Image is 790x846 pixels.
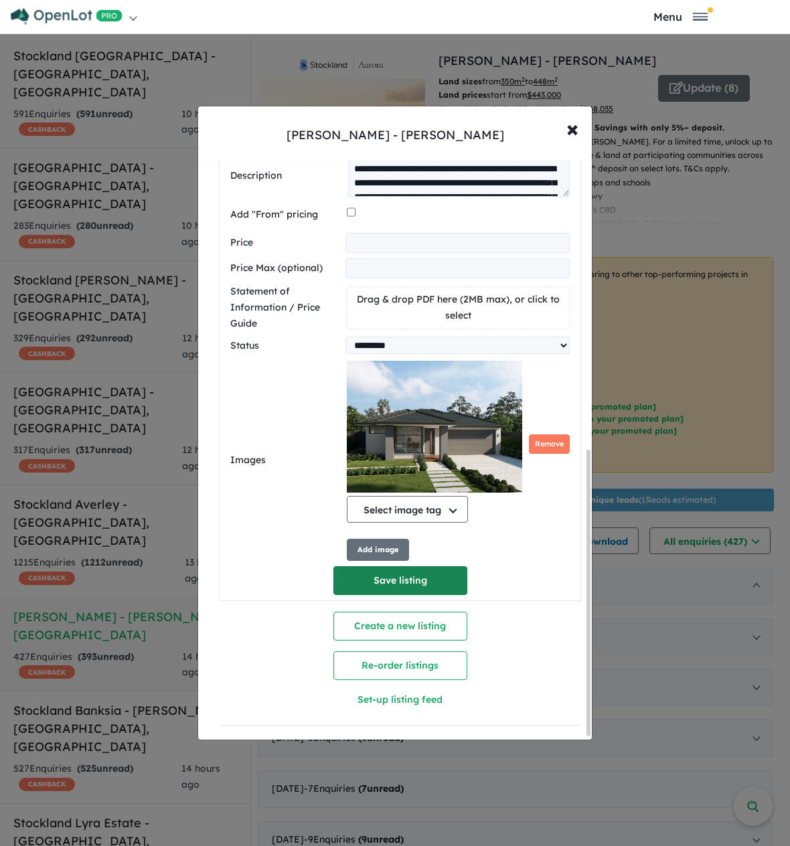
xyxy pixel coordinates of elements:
label: Add "From" pricing [230,207,341,223]
label: Statement of Information / Price Guide [230,284,341,331]
span: Drag & drop PDF here (2MB max), or click to select [357,293,560,321]
label: Status [230,338,340,354]
button: Add image [347,539,409,561]
div: [PERSON_NAME] - [PERSON_NAME] [287,126,504,144]
span: × [566,114,578,143]
button: Remove [529,434,570,454]
label: Images [230,452,341,469]
button: Create a new listing [333,612,467,641]
label: Price [230,235,340,251]
button: Save listing [333,566,467,595]
button: Set-up listing feed [309,685,491,714]
img: Openlot PRO Logo White [11,8,123,25]
button: Re-order listings [333,651,467,680]
label: Price Max (optional) [230,260,340,276]
label: Description [230,168,343,184]
button: Toggle navigation [584,10,777,23]
button: Select image tag [347,496,468,523]
img: Z [347,359,522,493]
